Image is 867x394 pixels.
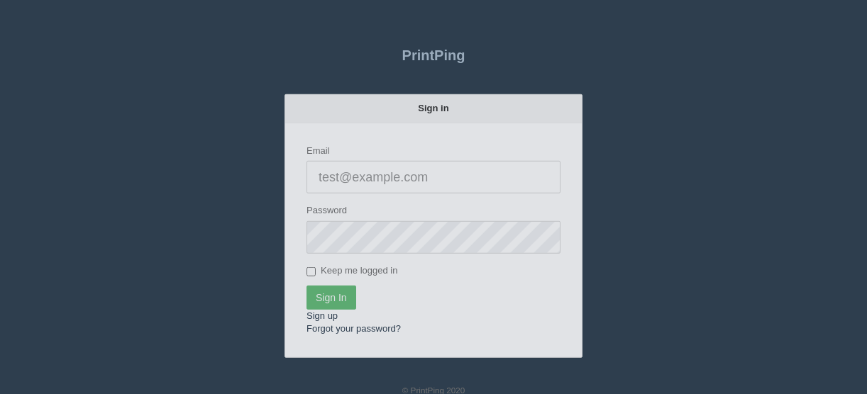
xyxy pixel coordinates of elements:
[307,265,316,274] input: Keep me logged in
[307,142,330,156] label: Email
[418,101,448,111] strong: Sign in
[307,321,401,332] a: Forgot your password?
[307,283,356,308] input: Sign In
[307,159,560,191] input: test@example.com
[285,35,582,71] a: PrintPing
[307,308,338,319] a: Sign up
[307,262,397,276] label: Keep me logged in
[307,202,347,215] label: Password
